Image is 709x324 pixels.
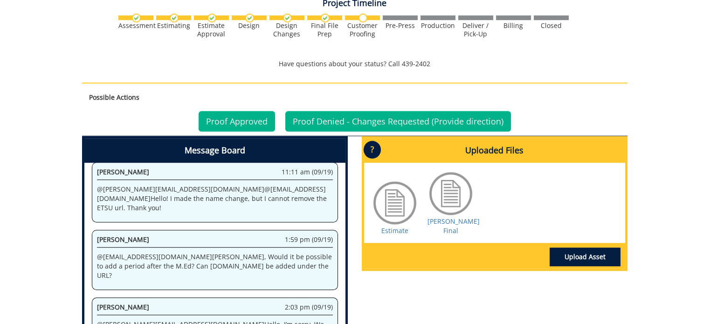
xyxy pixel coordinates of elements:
div: Closed [534,21,569,30]
p: ? [364,141,381,159]
span: 11:11 am (09/19) [282,167,333,177]
a: Proof Approved [199,111,275,131]
strong: Possible Actions [89,93,139,102]
img: checkmark [207,14,216,22]
a: Proof Denied - Changes Requested (Provide direction) [285,111,511,131]
h4: Uploaded Files [364,138,625,163]
span: [PERSON_NAME] [97,167,149,176]
img: checkmark [283,14,292,22]
a: [PERSON_NAME] Final [427,217,480,235]
span: 1:59 pm (09/19) [285,235,333,244]
div: Customer Proofing [345,21,380,38]
div: Estimate Approval [194,21,229,38]
p: @ [EMAIL_ADDRESS][DOMAIN_NAME] [PERSON_NAME], Would it be possible to add a period after the M.Ed... [97,252,333,280]
h4: Message Board [84,138,345,163]
p: Have questions about your status? Call 439-2402 [82,59,627,69]
a: Upload Asset [550,248,620,266]
img: checkmark [132,14,141,22]
span: 2:03 pm (09/19) [285,303,333,312]
div: Deliver / Pick-Up [458,21,493,38]
span: [PERSON_NAME] [97,303,149,311]
a: Estimate [381,226,408,235]
p: @ [PERSON_NAME][EMAIL_ADDRESS][DOMAIN_NAME] @ [EMAIL_ADDRESS][DOMAIN_NAME] Hello! I made the name... [97,185,333,213]
div: Final File Prep [307,21,342,38]
img: checkmark [170,14,179,22]
img: checkmark [321,14,330,22]
div: Assessment [118,21,153,30]
span: [PERSON_NAME] [97,235,149,244]
img: checkmark [245,14,254,22]
div: Estimating [156,21,191,30]
div: Design Changes [269,21,304,38]
div: Design [232,21,267,30]
img: no [358,14,367,22]
div: Billing [496,21,531,30]
div: Pre-Press [383,21,418,30]
div: Production [420,21,455,30]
